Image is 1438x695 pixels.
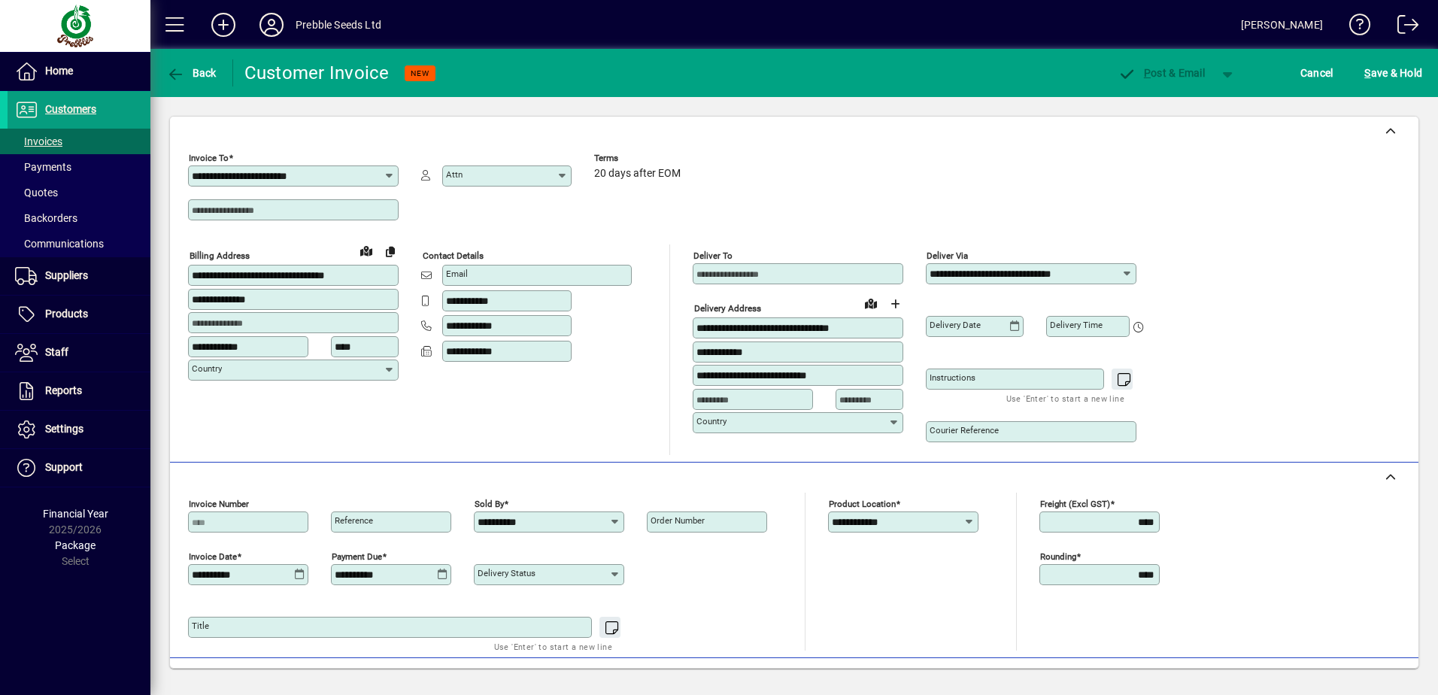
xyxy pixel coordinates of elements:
[244,61,390,85] div: Customer Invoice
[930,372,975,383] mat-label: Instructions
[902,667,978,691] span: Product History
[859,291,883,315] a: View on map
[829,499,896,509] mat-label: Product location
[8,205,150,231] a: Backorders
[192,621,209,631] mat-label: Title
[1241,13,1323,37] div: [PERSON_NAME]
[1338,3,1371,52] a: Knowledge Base
[475,499,504,509] mat-label: Sold by
[192,363,222,374] mat-label: Country
[1110,59,1212,86] button: Post & Email
[378,239,402,263] button: Copy to Delivery address
[651,515,705,526] mat-label: Order number
[335,515,373,526] mat-label: Reference
[8,296,150,333] a: Products
[15,187,58,199] span: Quotes
[927,250,968,261] mat-label: Deliver via
[354,238,378,263] a: View on map
[199,11,247,38] button: Add
[15,161,71,173] span: Payments
[296,13,381,37] div: Prebble Seeds Ltd
[189,499,249,509] mat-label: Invoice number
[494,638,612,655] mat-hint: Use 'Enter' to start a new line
[45,308,88,320] span: Products
[1297,59,1337,86] button: Cancel
[45,384,82,396] span: Reports
[8,411,150,448] a: Settings
[8,334,150,372] a: Staff
[478,568,535,578] mat-label: Delivery status
[150,59,233,86] app-page-header-button: Back
[8,53,150,90] a: Home
[930,320,981,330] mat-label: Delivery date
[883,292,907,316] button: Choose address
[55,539,96,551] span: Package
[1316,667,1377,691] span: Product
[8,154,150,180] a: Payments
[1300,61,1333,85] span: Cancel
[45,461,83,473] span: Support
[45,269,88,281] span: Suppliers
[8,129,150,154] a: Invoices
[1309,666,1385,693] button: Product
[8,449,150,487] a: Support
[411,68,429,78] span: NEW
[189,551,237,562] mat-label: Invoice date
[1364,67,1370,79] span: S
[15,212,77,224] span: Backorders
[332,551,382,562] mat-label: Payment due
[45,423,83,435] span: Settings
[45,103,96,115] span: Customers
[1361,59,1426,86] button: Save & Hold
[1006,390,1124,407] mat-hint: Use 'Enter' to start a new line
[8,180,150,205] a: Quotes
[1386,3,1419,52] a: Logout
[896,666,984,693] button: Product History
[162,59,220,86] button: Back
[247,11,296,38] button: Profile
[1040,499,1110,509] mat-label: Freight (excl GST)
[45,65,73,77] span: Home
[693,250,733,261] mat-label: Deliver To
[8,257,150,295] a: Suppliers
[166,67,217,79] span: Back
[446,169,463,180] mat-label: Attn
[189,153,229,163] mat-label: Invoice To
[43,508,108,520] span: Financial Year
[8,231,150,256] a: Communications
[446,269,468,279] mat-label: Email
[1040,551,1076,562] mat-label: Rounding
[15,135,62,147] span: Invoices
[45,346,68,358] span: Staff
[1118,67,1205,79] span: ost & Email
[15,238,104,250] span: Communications
[8,372,150,410] a: Reports
[930,425,999,436] mat-label: Courier Reference
[1144,67,1151,79] span: P
[594,168,681,180] span: 20 days after EOM
[1050,320,1103,330] mat-label: Delivery time
[1364,61,1422,85] span: ave & Hold
[696,416,727,426] mat-label: Country
[594,153,684,163] span: Terms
